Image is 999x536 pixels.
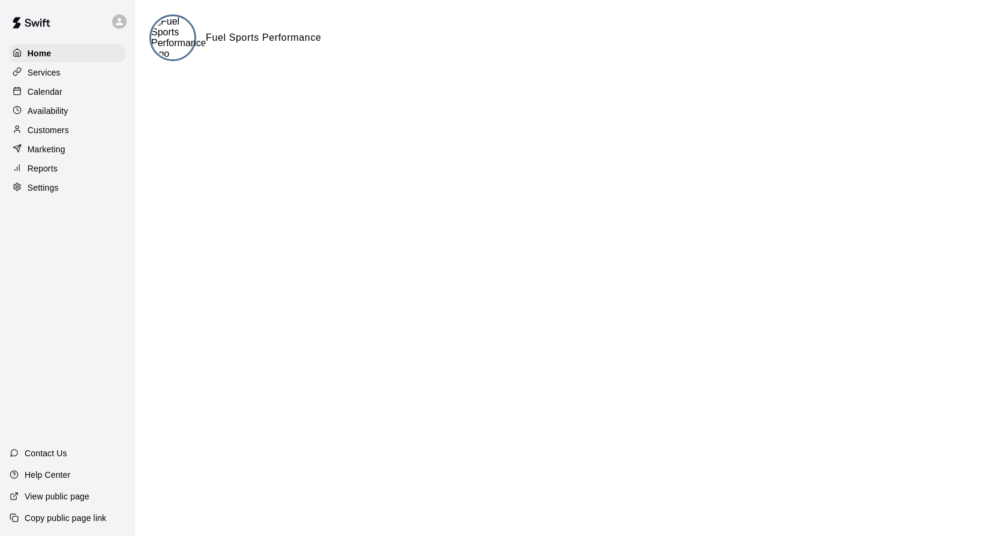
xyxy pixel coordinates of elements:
[10,44,125,62] a: Home
[28,86,62,98] p: Calendar
[25,512,106,524] p: Copy public page link
[28,143,65,155] p: Marketing
[10,140,125,158] a: Marketing
[151,16,206,59] img: Fuel Sports Performance logo
[25,447,67,459] p: Contact Us
[28,162,58,174] p: Reports
[25,469,70,481] p: Help Center
[28,124,69,136] p: Customers
[28,47,52,59] p: Home
[10,102,125,120] a: Availability
[10,121,125,139] a: Customers
[10,83,125,101] a: Calendar
[206,30,322,46] h6: Fuel Sports Performance
[28,182,59,194] p: Settings
[28,67,61,79] p: Services
[10,159,125,177] a: Reports
[10,179,125,197] a: Settings
[25,490,89,502] p: View public page
[28,105,68,117] p: Availability
[10,64,125,82] a: Services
